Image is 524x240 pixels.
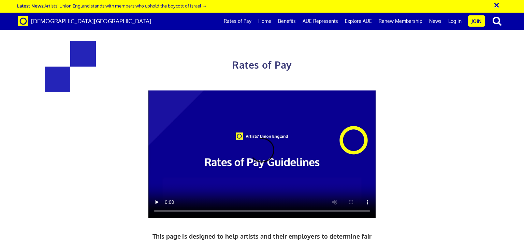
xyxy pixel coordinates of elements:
a: Explore AUE [341,13,375,30]
a: Latest News:Artists’ Union England stands with members who uphold the boycott of Israel → [17,3,207,9]
a: Home [255,13,275,30]
span: [DEMOGRAPHIC_DATA][GEOGRAPHIC_DATA] [31,17,151,25]
a: Log in [445,13,465,30]
a: Renew Membership [375,13,426,30]
a: News [426,13,445,30]
strong: Latest News: [17,3,44,9]
button: search [486,14,508,28]
a: Rates of Pay [220,13,255,30]
a: Join [468,15,485,27]
span: Rates of Pay [232,59,292,71]
a: Benefits [275,13,299,30]
a: Brand [DEMOGRAPHIC_DATA][GEOGRAPHIC_DATA] [13,13,157,30]
a: AUE Represents [299,13,341,30]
